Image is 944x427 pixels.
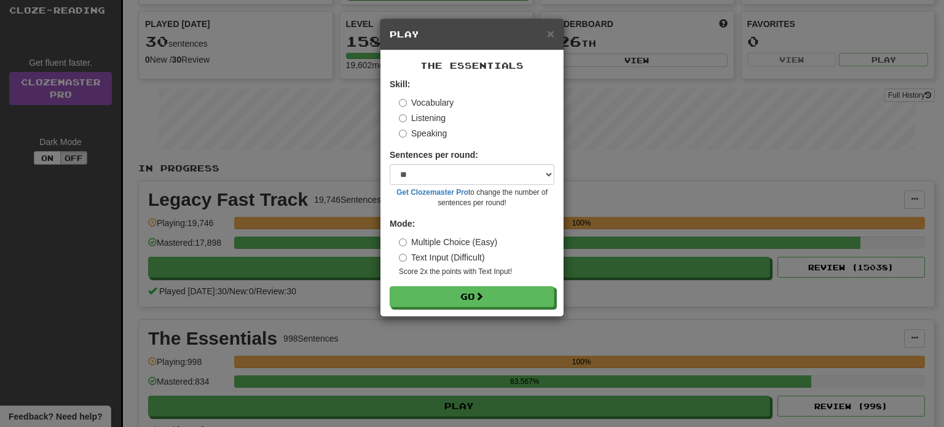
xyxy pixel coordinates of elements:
label: Multiple Choice (Easy) [399,236,497,248]
strong: Mode: [390,219,415,229]
label: Vocabulary [399,96,454,109]
button: Go [390,286,554,307]
label: Listening [399,112,446,124]
a: Get Clozemaster Pro [396,188,468,197]
input: Text Input (Difficult) [399,254,407,262]
button: Close [547,27,554,40]
strong: Skill: [390,79,410,89]
h5: Play [390,28,554,41]
span: The Essentials [420,60,524,71]
label: Sentences per round: [390,149,478,161]
span: × [547,26,554,41]
label: Speaking [399,127,447,139]
input: Multiple Choice (Easy) [399,238,407,246]
input: Listening [399,114,407,122]
input: Vocabulary [399,99,407,107]
label: Text Input (Difficult) [399,251,485,264]
small: Score 2x the points with Text Input ! [399,267,554,277]
small: to change the number of sentences per round! [390,187,554,208]
input: Speaking [399,130,407,138]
